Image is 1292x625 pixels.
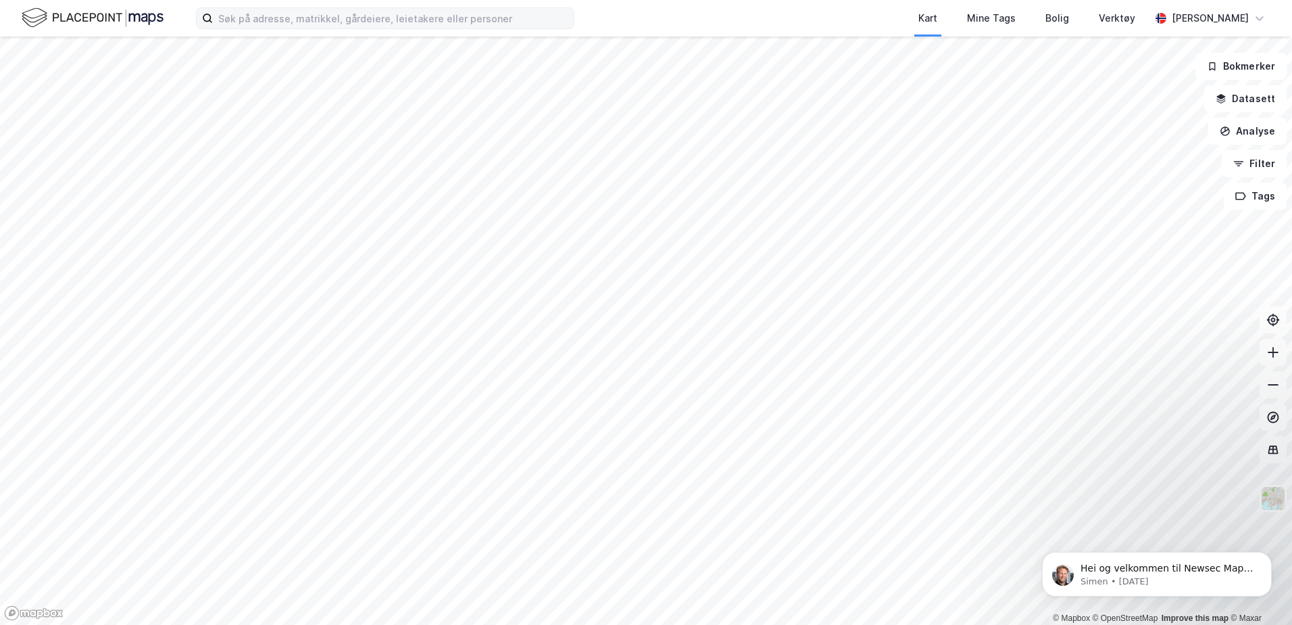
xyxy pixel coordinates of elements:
[967,10,1016,26] div: Mine Tags
[1162,614,1228,623] a: Improve this map
[1045,10,1069,26] div: Bolig
[1099,10,1135,26] div: Verktøy
[1022,524,1292,618] iframe: Intercom notifications message
[1208,118,1287,145] button: Analyse
[1260,486,1286,511] img: Z
[1053,614,1090,623] a: Mapbox
[4,605,64,621] a: Mapbox homepage
[1172,10,1249,26] div: [PERSON_NAME]
[1222,150,1287,177] button: Filter
[213,8,574,28] input: Søk på adresse, matrikkel, gårdeiere, leietakere eller personer
[1093,614,1158,623] a: OpenStreetMap
[1195,53,1287,80] button: Bokmerker
[1224,183,1287,210] button: Tags
[1204,85,1287,112] button: Datasett
[22,6,164,30] img: logo.f888ab2527a4732fd821a326f86c7f29.svg
[918,10,937,26] div: Kart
